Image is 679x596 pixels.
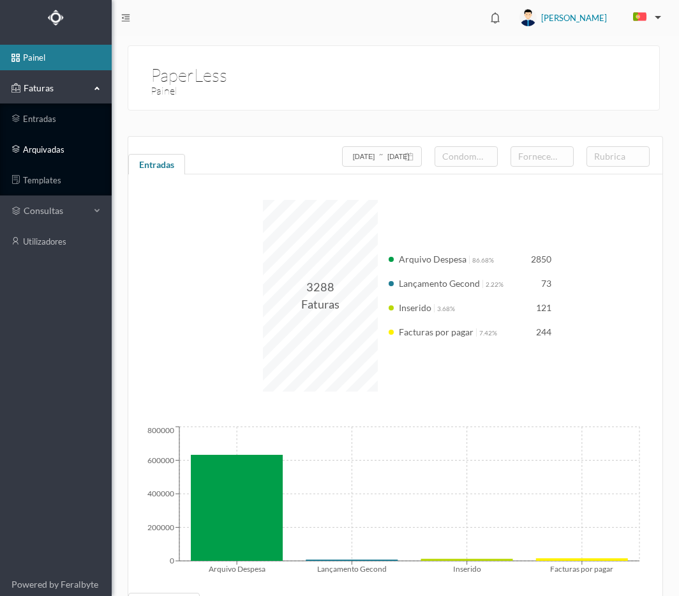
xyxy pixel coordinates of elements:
span: 73 [541,278,551,289]
span: Lançamento Gecond [399,278,480,289]
span: Facturas por pagar [399,326,474,337]
div: rubrica [594,150,636,163]
tspan: 400000 [147,489,174,498]
img: Logo [48,10,64,26]
span: 2.22% [486,280,504,288]
h3: Painel [151,83,400,99]
span: 3288 Faturas [301,280,339,311]
input: Data inicial [350,149,378,164]
tspan: 800000 [147,425,174,435]
span: 244 [536,326,551,337]
i: icon: bell [487,10,504,26]
img: user_titan3.af2715ee.jpg [519,9,537,26]
div: fornecedor [518,150,560,163]
i: icon: menu-fold [121,13,130,22]
span: Arquivo Despesa [399,254,466,264]
span: 7.42% [479,329,497,337]
span: Inserido [399,302,431,313]
tspan: 600000 [147,455,174,465]
span: consultas [24,204,87,217]
tspan: Facturas por pagar [550,563,613,573]
button: PT [623,8,666,28]
h1: PaperLess [151,61,227,66]
span: Faturas [20,82,91,95]
div: Entradas [128,154,185,180]
tspan: Inserido [453,563,481,573]
span: 86.68% [472,256,494,264]
span: 3.68% [437,305,455,312]
span: 121 [536,302,551,313]
i: icon: calendar [405,152,414,161]
tspan: Arquivo Despesa [209,563,265,573]
input: Data final [384,149,412,164]
tspan: 0 [170,556,174,565]
tspan: Lançamento Gecond [317,563,387,573]
tspan: 200000 [147,523,174,532]
span: 2850 [531,254,551,264]
div: condomínio [442,150,484,163]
